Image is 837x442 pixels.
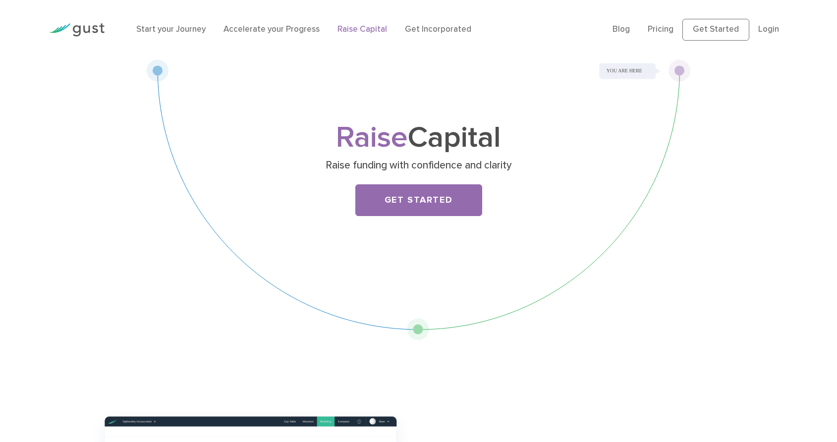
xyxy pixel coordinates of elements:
[758,24,779,34] a: Login
[682,19,749,41] a: Get Started
[336,120,408,155] span: Raise
[405,24,471,34] a: Get Incorporated
[136,24,206,34] a: Start your Journey
[337,24,387,34] a: Raise Capital
[49,23,105,37] img: Gust Logo
[226,159,611,172] p: Raise funding with confidence and clarity
[223,24,320,34] a: Accelerate your Progress
[613,24,630,34] a: Blog
[223,124,614,152] h1: Capital
[355,184,482,216] a: Get Started
[648,24,673,34] a: Pricing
